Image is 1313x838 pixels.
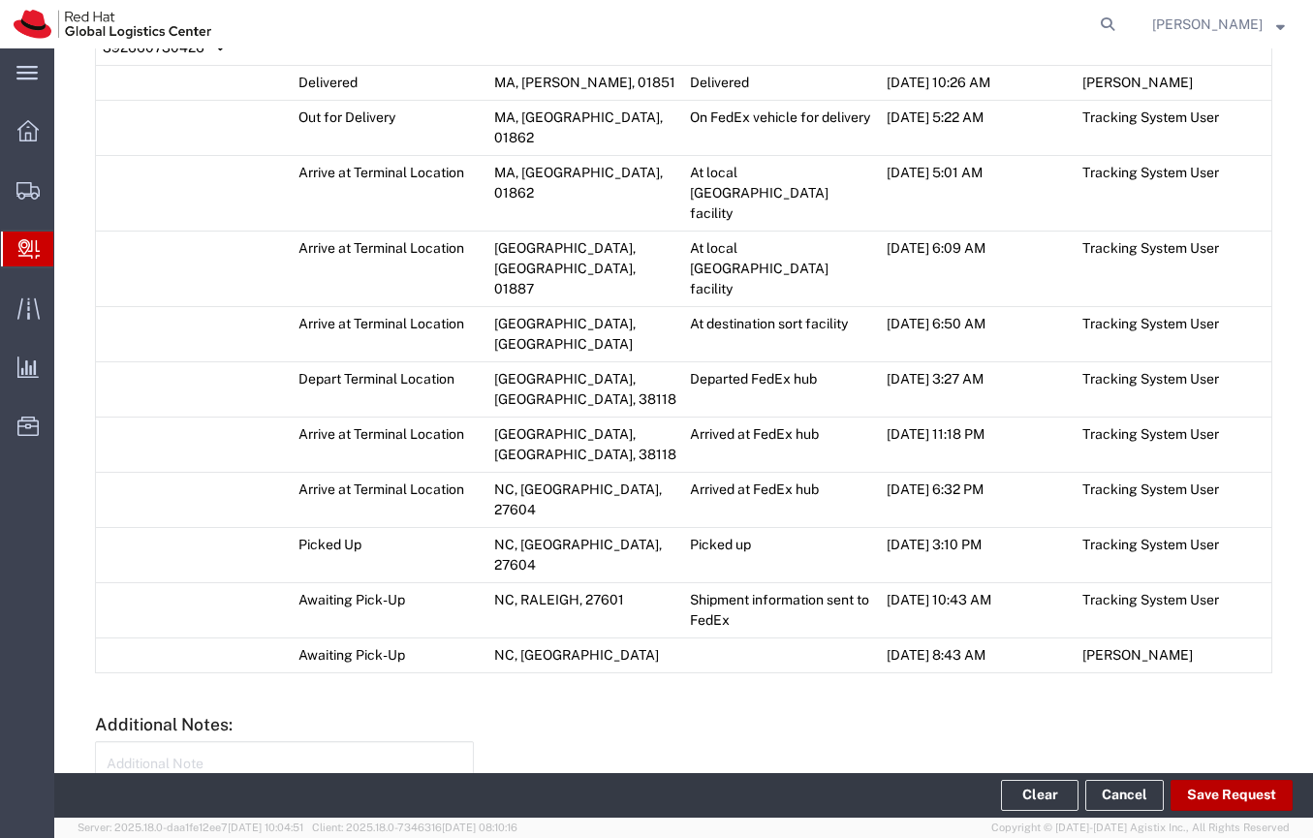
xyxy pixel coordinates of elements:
a: Cancel [1085,780,1164,811]
td: [GEOGRAPHIC_DATA], [GEOGRAPHIC_DATA], 38118 [487,361,683,417]
td: NC, [GEOGRAPHIC_DATA] [487,637,683,672]
span: Client: 2025.18.0-7346316 [312,822,517,833]
td: Arrive at Terminal Location [292,306,487,361]
td: NC, [GEOGRAPHIC_DATA], 27604 [487,472,683,527]
td: Arrive at Terminal Location [292,231,487,306]
td: NC, RALEIGH, 27601 [487,582,683,637]
td: Awaiting Pick-Up [292,637,487,672]
td: Tracking System User [1076,306,1271,361]
button: Save Request [1171,780,1293,811]
td: Arrive at Terminal Location [292,155,487,231]
td: Delivered [292,65,487,100]
td: [PERSON_NAME] [1076,637,1271,672]
td: NC, [GEOGRAPHIC_DATA], 27604 [487,527,683,582]
td: [DATE] 6:09 AM [880,231,1076,306]
td: Tracking System User [1076,472,1271,527]
td: [DATE] 6:32 PM [880,472,1076,527]
td: At destination sort facility [683,306,879,361]
td: At local [GEOGRAPHIC_DATA] facility [683,155,879,231]
span: Copyright © [DATE]-[DATE] Agistix Inc., All Rights Reserved [991,820,1290,836]
td: [PERSON_NAME] [1076,65,1271,100]
td: Tracking System User [1076,527,1271,582]
td: Depart Terminal Location [292,361,487,417]
img: logo [14,10,211,39]
td: On FedEx vehicle for delivery [683,100,879,155]
td: Delivered [683,65,879,100]
td: [DATE] 11:18 PM [880,417,1076,472]
td: Tracking System User [1076,361,1271,417]
td: [DATE] 3:27 AM [880,361,1076,417]
td: Arrived at FedEx hub [683,472,879,527]
h5: Additional Notes: [95,714,1272,734]
td: Arrive at Terminal Location [292,472,487,527]
span: Server: 2025.18.0-daa1fe12ee7 [78,822,303,833]
td: Shipment information sent to FedEx [683,582,879,637]
td: [DATE] 10:26 AM [880,65,1076,100]
td: Tracking System User [1076,582,1271,637]
td: [DATE] 10:43 AM [880,582,1076,637]
td: Picked up [683,527,879,582]
td: [GEOGRAPHIC_DATA], [GEOGRAPHIC_DATA], 38118 [487,417,683,472]
span: kelley Glynn-Paulsen [1152,14,1263,35]
td: [DATE] 6:50 AM [880,306,1076,361]
button: Clear [1001,780,1079,811]
span: [DATE] 08:10:16 [442,822,517,833]
td: Tracking System User [1076,231,1271,306]
td: Tracking System User [1076,417,1271,472]
td: Arrive at Terminal Location [292,417,487,472]
span: 392660730426 [103,40,204,55]
td: [DATE] 8:43 AM [880,637,1076,672]
td: Tracking System User [1076,100,1271,155]
td: Out for Delivery [292,100,487,155]
td: At local [GEOGRAPHIC_DATA] facility [683,231,879,306]
span: [DATE] 10:04:51 [228,822,303,833]
td: [DATE] 3:10 PM [880,527,1076,582]
td: Departed FedEx hub [683,361,879,417]
td: [GEOGRAPHIC_DATA], [GEOGRAPHIC_DATA], 01887 [487,231,683,306]
td: Awaiting Pick-Up [292,582,487,637]
td: Arrived at FedEx hub [683,417,879,472]
td: [GEOGRAPHIC_DATA], [GEOGRAPHIC_DATA] [487,306,683,361]
td: MA, [PERSON_NAME], 01851 [487,65,683,100]
td: Picked Up [292,527,487,582]
td: [DATE] 5:22 AM [880,100,1076,155]
button: [PERSON_NAME] [1151,13,1286,36]
td: MA, [GEOGRAPHIC_DATA], 01862 [487,100,683,155]
td: Tracking System User [1076,155,1271,231]
td: MA, [GEOGRAPHIC_DATA], 01862 [487,155,683,231]
td: [DATE] 5:01 AM [880,155,1076,231]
